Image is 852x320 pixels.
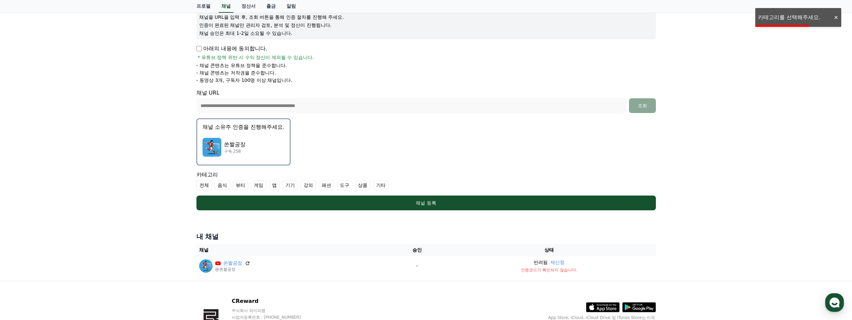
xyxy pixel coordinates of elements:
[196,118,290,165] button: 채널 소유주 인증을 진행해주세요. 쏜짤공장 쏜짤공장 구독 258
[196,45,267,53] p: 아래의 내용에 동의합니다.
[251,180,266,190] label: 게임
[443,244,656,256] th: 상태
[203,138,221,157] img: 쏜짤공장
[199,22,653,29] p: 인증이 완료된 채널만 관리자 검토, 분석 및 정산이 진행됩니다.
[199,30,653,37] p: 채널 승인은 최대 1-2일 소요될 수 있습니다.
[196,171,656,190] div: 카테고리
[196,89,656,113] div: 채널 URL
[210,200,642,206] div: 채널 등록
[373,180,389,190] label: 기타
[282,180,298,190] label: 기기
[232,315,314,320] p: 사업자등록번호 : [PHONE_NUMBER]
[629,98,656,113] button: 조회
[269,180,280,190] label: 앱
[196,77,293,84] p: - 동영상 3개, 구독자 100명 이상 채널입니다.
[196,180,212,190] label: 전체
[392,244,443,256] th: 승인
[223,260,242,267] a: 쏜짤공장
[21,223,25,228] span: 홈
[196,244,392,256] th: 채널
[215,267,250,272] p: @쏜짤공장
[232,308,314,313] p: 주식회사 와이피랩
[224,149,245,154] p: 구독 258
[196,232,656,241] h4: 내 채널
[632,102,653,109] div: 조회
[233,180,248,190] label: 뷰티
[2,213,44,229] a: 홈
[232,297,314,305] p: CReward
[394,262,440,269] p: -
[44,213,87,229] a: 대화
[196,62,287,69] p: - 채널 콘텐츠는 유튜브 정책을 준수합니다.
[355,180,370,190] label: 상품
[196,196,656,210] button: 채널 등록
[301,180,316,190] label: 강의
[337,180,352,190] label: 도구
[445,267,653,273] p: 인증코드가 확인되지 않습니다.
[550,259,565,266] button: 재신청
[87,213,129,229] a: 설정
[196,69,276,76] p: - 채널 콘텐츠는 저작권을 준수합니다.
[198,54,314,61] span: * 유튜브 정책 위반 시 수익 정산이 제외될 수 있습니다.
[104,223,112,228] span: 설정
[534,259,548,266] p: 반려됨
[199,259,213,273] img: 쏜짤공장
[215,180,230,190] label: 음식
[203,123,284,131] p: 채널 소유주 인증을 진행해주세요.
[224,141,245,149] p: 쏜짤공장
[199,14,653,20] p: 채널을 URL을 입력 후, 조회 버튼을 통해 인증 절차를 진행해 주세요.
[319,180,334,190] label: 패션
[61,223,70,228] span: 대화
